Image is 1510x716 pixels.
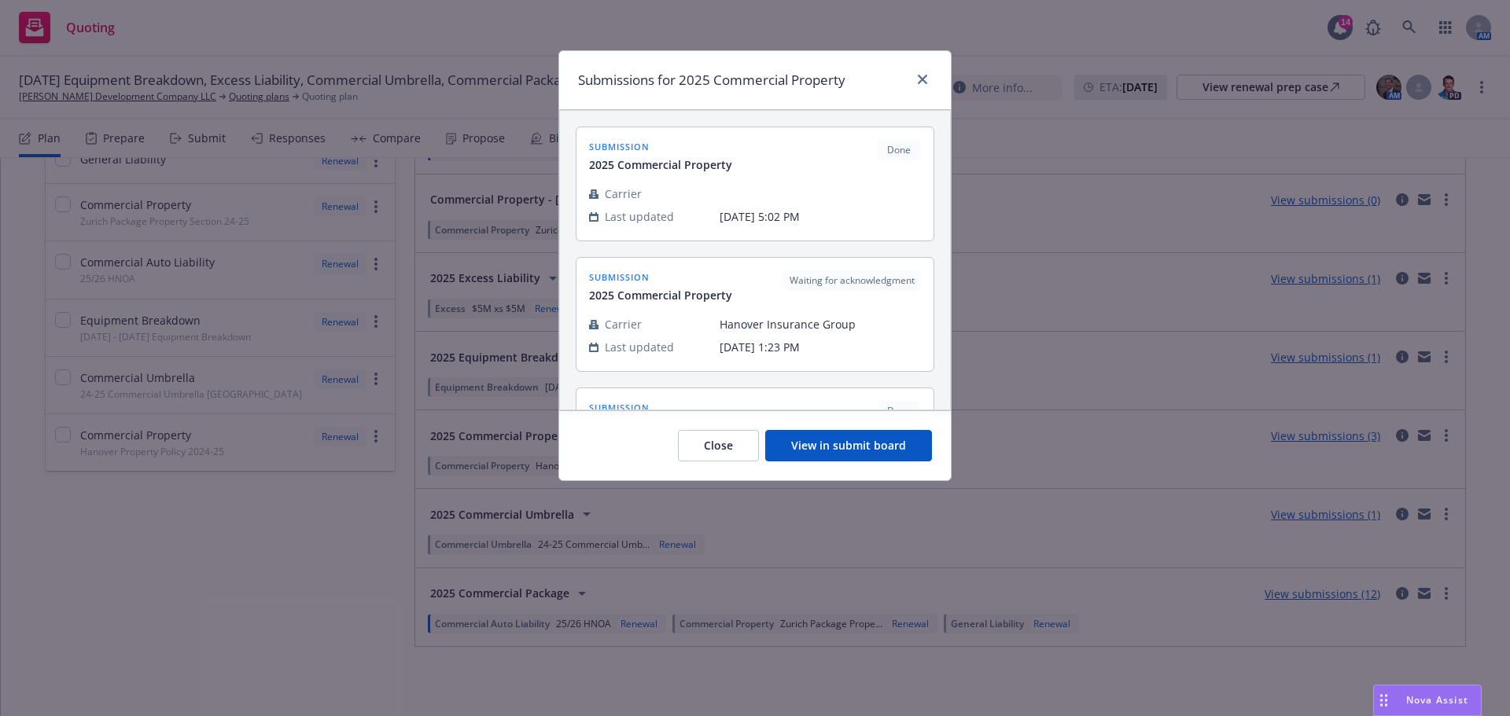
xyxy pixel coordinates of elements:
[589,287,732,303] span: 2025 Commercial Property
[605,185,642,202] span: Carrier
[589,140,732,153] span: submission
[589,401,732,414] span: submission
[605,316,642,332] span: Carrier
[578,70,845,90] h1: Submissions for 2025 Commercial Property
[720,316,921,332] span: Hanover Insurance Group
[1373,685,1482,716] button: Nova Assist
[765,430,932,461] button: View in submit board
[605,339,674,355] span: Last updated
[589,156,732,173] span: 2025 Commercial Property
[589,270,732,284] span: submission
[913,70,932,89] a: close
[883,404,915,418] span: Done
[605,208,674,225] span: Last updated
[720,208,921,225] span: [DATE] 5:02 PM
[790,274,915,288] span: Waiting for acknowledgment
[1374,685,1394,715] div: Drag to move
[883,143,915,157] span: Done
[1406,693,1468,707] span: Nova Assist
[678,430,759,461] button: Close
[720,339,921,355] span: [DATE] 1:23 PM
